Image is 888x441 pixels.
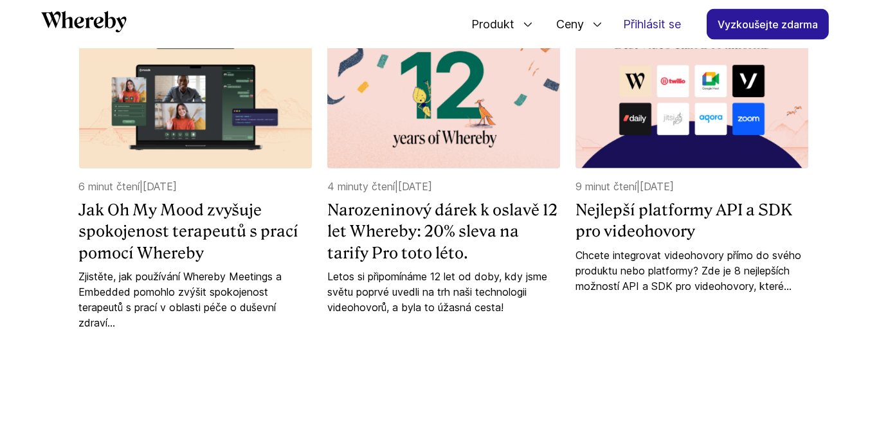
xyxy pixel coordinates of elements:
a: Letos si připomínáme 12 let od doby, kdy jsme světu poprvé uvedli na trh naši technologii videoho... [327,269,560,315]
font: 6 minut čtení [79,180,140,193]
font: Narozeninový dárek k oslavě 12 let Whereby: 20% sleva na tarify Pro toto léto. [327,201,557,262]
a: Narozeninový dárek k oslavě 12 let Whereby: 20% sleva na tarify Pro toto léto. [327,199,560,264]
font: Ceny [556,17,584,31]
a: Přihlásit se [613,10,691,39]
font: Jak Oh My Mood zvyšuje spokojenost terapeutů s prací pomocí Whereby [79,201,299,262]
font: [DATE] [398,180,432,193]
a: Nejlepší platformy API a SDK pro videohovory [575,199,808,242]
font: | [140,180,143,193]
font: Nejlepší platformy API a SDK pro videohovory [575,201,792,241]
font: | [637,180,640,193]
a: Vyzkoušejte zdarma [707,9,829,40]
font: 4 minuty čtení [327,180,395,193]
font: 9 minut čtení [575,180,637,193]
a: Chcete integrovat videohovory přímo do svého produktu nebo platformy? Zde je 8 nejlepších možnost... [575,248,808,294]
font: Přihlásit se [623,17,681,31]
a: Čímž [41,11,127,37]
font: [DATE] [143,180,177,193]
a: Zjistěte, jak používání Whereby Meetings a Embedded pomohlo zvýšit spokojenost terapeutů s prací ... [79,269,312,330]
font: Chcete integrovat videohovory přímo do svého produktu nebo platformy? Zde je 8 nejlepších možnost... [575,249,801,292]
font: | [395,180,398,193]
a: Jak Oh My Mood zvyšuje spokojenost terapeutů s prací pomocí Whereby [79,199,312,264]
font: Produkt [471,17,514,31]
font: Zjistěte, jak používání Whereby Meetings a Embedded pomohlo zvýšit spokojenost terapeutů s prací ... [79,270,282,329]
font: Vyzkoušejte zdarma [718,18,818,31]
font: [DATE] [640,180,674,193]
svg: Čímž [41,11,127,33]
font: Letos si připomínáme 12 let od doby, kdy jsme světu poprvé uvedli na trh naši technologii videoho... [327,270,547,314]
